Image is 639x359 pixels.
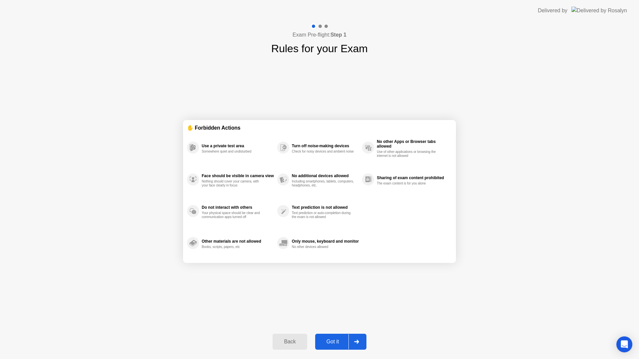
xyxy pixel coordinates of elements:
[273,334,307,350] button: Back
[202,205,274,210] div: Do not interact with others
[616,336,632,352] div: Open Intercom Messenger
[292,239,359,244] div: Only mouse, keyboard and monitor
[292,211,355,219] div: Text prediction or auto-completion during the exam is not allowed
[292,150,355,154] div: Check for noisy devices and ambient noise
[330,32,346,38] b: Step 1
[275,339,305,345] div: Back
[377,150,440,158] div: Use of other applications or browsing the internet is not allowed
[202,174,274,178] div: Face should be visible in camera view
[571,7,627,14] img: Delivered by Rosalyn
[538,7,567,15] div: Delivered by
[202,150,265,154] div: Somewhere quiet and undisturbed
[187,124,452,132] div: ✋ Forbidden Actions
[377,181,440,185] div: The exam content is for you alone
[202,211,265,219] div: Your physical space should be clear and communication apps turned off
[293,31,346,39] h4: Exam Pre-flight:
[292,245,355,249] div: No other devices allowed
[377,176,449,180] div: Sharing of exam content prohibited
[292,174,359,178] div: No additional devices allowed
[377,139,449,149] div: No other Apps or Browser tabs allowed
[315,334,366,350] button: Got it
[202,144,274,148] div: Use a private test area
[292,205,359,210] div: Text prediction is not allowed
[202,239,274,244] div: Other materials are not allowed
[292,144,359,148] div: Turn off noise-making devices
[202,245,265,249] div: Books, scripts, papers, etc
[317,339,348,345] div: Got it
[292,179,355,187] div: Including smartphones, tablets, computers, headphones, etc.
[202,179,265,187] div: Nothing should cover your camera, with your face clearly in focus
[271,41,368,57] h1: Rules for your Exam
